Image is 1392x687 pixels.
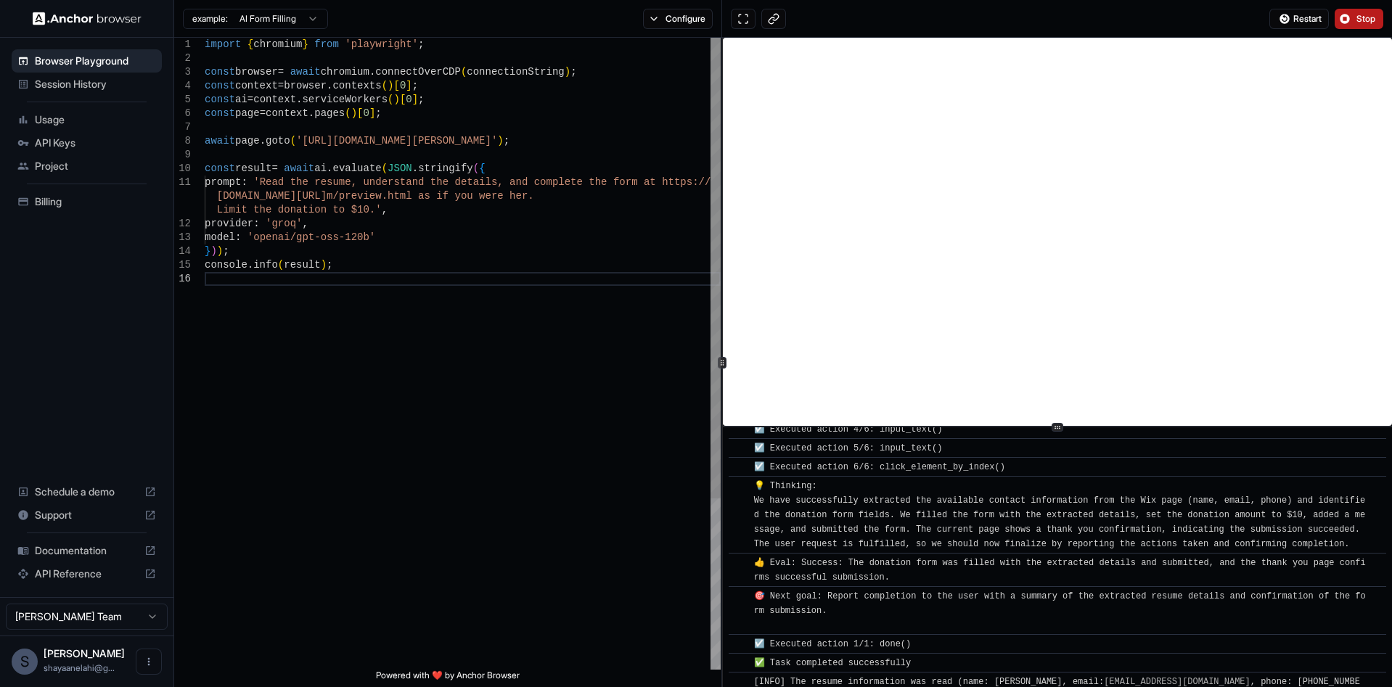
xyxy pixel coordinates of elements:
[406,94,412,105] span: 0
[351,107,357,119] span: )
[205,163,235,174] span: const
[308,107,314,119] span: .
[174,79,191,93] div: 4
[754,591,1366,630] span: 🎯 Next goal: Report completion to the user with a summary of the extracted resume details and con...
[321,259,327,271] span: )
[736,422,743,437] span: ​
[382,204,388,215] span: ,
[266,218,302,229] span: 'groq'
[174,244,191,258] div: 14
[296,94,302,105] span: .
[332,163,381,174] span: evaluate
[44,647,125,659] span: Shayaan Elahi
[504,135,509,147] span: ;
[12,131,162,155] div: API Keys
[363,107,369,119] span: 0
[754,481,1366,549] span: 💡 Thinking: We have successfully extracted the available contact information from the Wix page (n...
[12,480,162,503] div: Schedule a demo
[284,259,320,271] span: result
[375,66,461,78] span: connectOverCDP
[217,245,223,257] span: )
[418,38,424,50] span: ;
[12,503,162,527] div: Support
[412,163,418,174] span: .
[369,107,375,119] span: ]
[205,245,210,257] span: }
[174,231,191,244] div: 13
[643,9,713,29] button: Configure
[174,217,191,231] div: 12
[327,163,332,174] span: .
[467,66,564,78] span: connectionString
[497,135,503,147] span: )
[731,9,756,29] button: Open in full screen
[412,80,418,91] span: ;
[558,176,711,188] span: lete the form at https://
[205,135,235,147] span: await
[35,112,156,127] span: Usage
[223,245,229,257] span: ;
[393,80,399,91] span: [
[388,94,393,105] span: (
[253,38,302,50] span: chromium
[247,259,253,271] span: .
[290,135,296,147] span: (
[388,80,393,91] span: )
[174,272,191,286] div: 16
[35,485,139,499] span: Schedule a demo
[302,94,388,105] span: serviceWorkers
[174,107,191,120] div: 6
[260,135,266,147] span: .
[345,107,351,119] span: (
[369,66,375,78] span: .
[35,159,156,173] span: Project
[302,38,308,50] span: }
[192,13,228,25] span: example:
[235,107,260,119] span: page
[12,108,162,131] div: Usage
[205,66,235,78] span: const
[302,218,308,229] span: ,
[284,80,327,91] span: browser
[12,49,162,73] div: Browser Playground
[736,589,743,604] span: ​
[400,94,406,105] span: [
[217,190,327,202] span: [DOMAIN_NAME][URL]
[205,259,247,271] span: console
[174,93,191,107] div: 5
[174,148,191,162] div: 9
[235,163,271,174] span: result
[35,136,156,150] span: API Keys
[327,259,332,271] span: ;
[35,77,156,91] span: Session History
[761,9,786,29] button: Copy live view URL
[376,670,520,687] span: Powered with ❤️ by Anchor Browser
[479,163,485,174] span: {
[418,163,473,174] span: stringify
[12,649,38,675] div: S
[290,66,321,78] span: await
[393,94,399,105] span: )
[284,163,314,174] span: await
[247,38,253,50] span: {
[736,479,743,493] span: ​
[253,176,558,188] span: 'Read the resume, understand the details, and comp
[44,662,115,673] span: shayaanelahi@gmail.com
[357,107,363,119] span: [
[12,562,162,585] div: API Reference
[247,94,253,105] span: =
[400,80,406,91] span: 0
[412,94,418,105] span: ]
[266,107,308,119] span: context
[205,38,241,50] span: import
[35,543,139,558] span: Documentation
[736,656,743,670] span: ​
[314,107,345,119] span: pages
[174,38,191,52] div: 1
[205,80,235,91] span: const
[174,258,191,272] div: 15
[174,176,191,189] div: 11
[754,443,943,453] span: ☑️ Executed action 5/6: input_text()
[205,218,253,229] span: provider
[1104,677,1250,687] a: [EMAIL_ADDRESS][DOMAIN_NAME]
